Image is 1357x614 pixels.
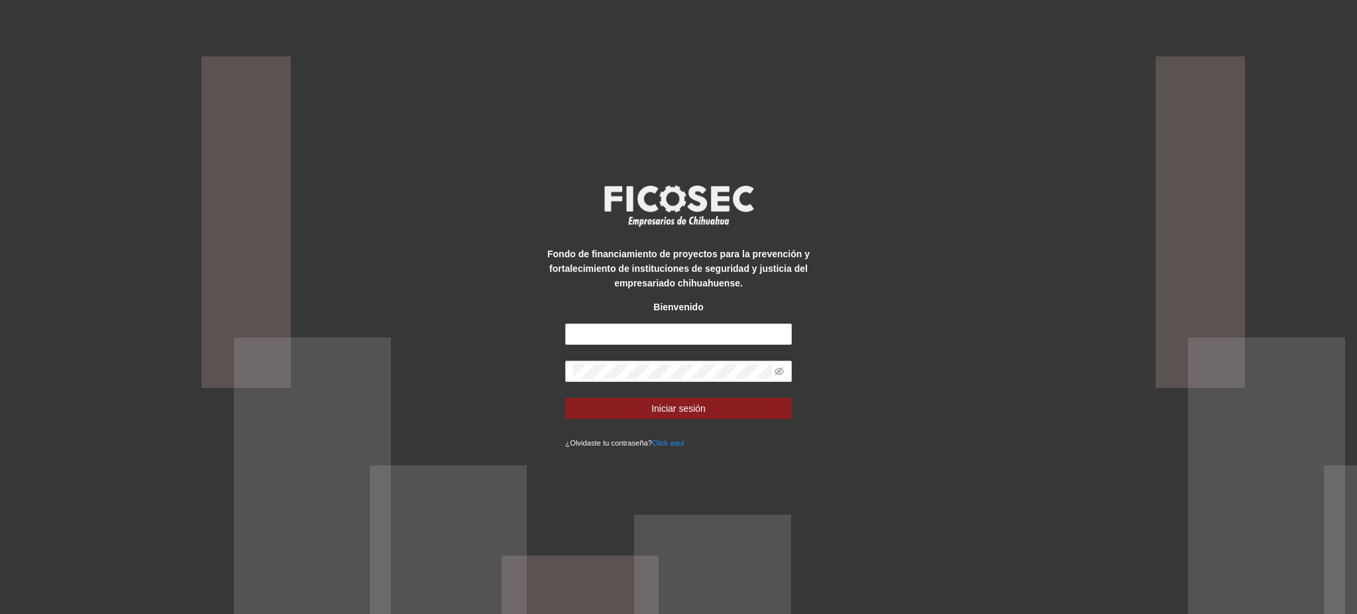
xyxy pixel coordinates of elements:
small: ¿Olvidaste tu contraseña? [565,439,684,447]
strong: Bienvenido [653,302,703,312]
img: logo [596,181,761,230]
button: Iniciar sesión [565,398,791,419]
span: eye-invisible [775,367,784,376]
strong: Fondo de financiamiento de proyectos para la prevención y fortalecimiento de instituciones de seg... [547,249,810,288]
a: Click aqui [652,439,684,447]
span: Iniciar sesión [651,401,706,416]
